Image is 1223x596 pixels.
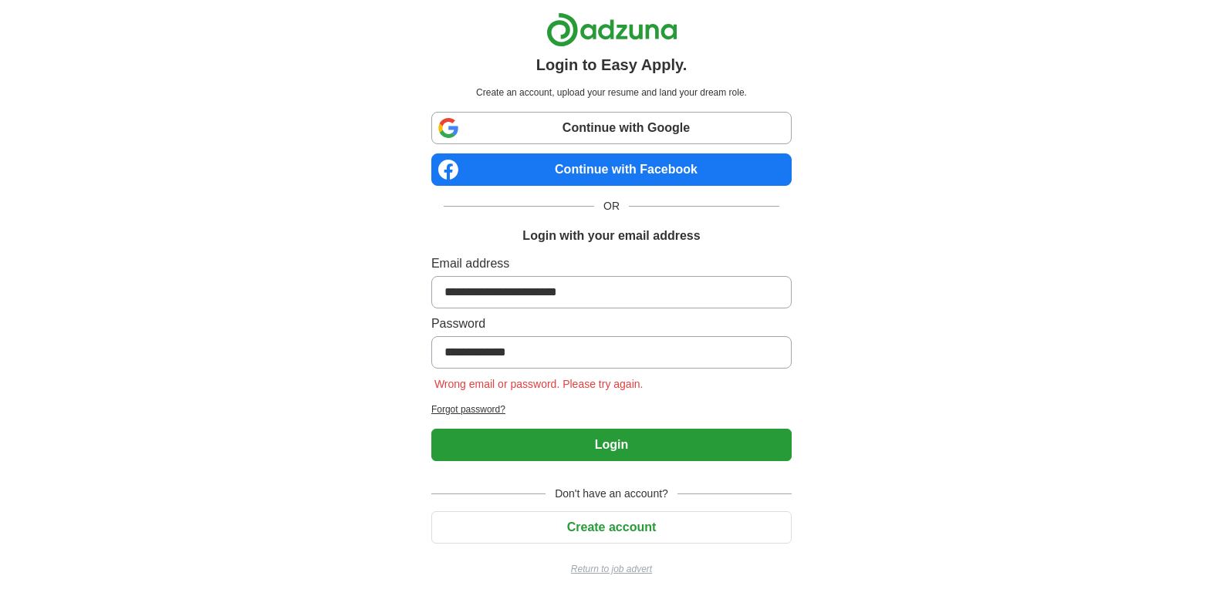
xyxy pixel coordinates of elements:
label: Email address [431,254,792,273]
a: Continue with Google [431,112,792,144]
label: Password [431,315,792,333]
h1: Login to Easy Apply. [536,53,688,76]
h1: Login with your email address [522,227,700,245]
span: Wrong email or password. Please try again. [431,378,647,390]
p: Create an account, upload your resume and land your dream role. [434,86,789,99]
a: Create account [431,520,792,534]
button: Login [431,429,792,461]
span: OR [594,198,629,214]
button: Create account [431,511,792,544]
span: Don't have an account? [546,486,677,502]
a: Forgot password? [431,402,792,416]
a: Continue with Facebook [431,153,792,186]
img: Adzuna logo [546,12,677,47]
a: Return to job advert [431,562,792,576]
